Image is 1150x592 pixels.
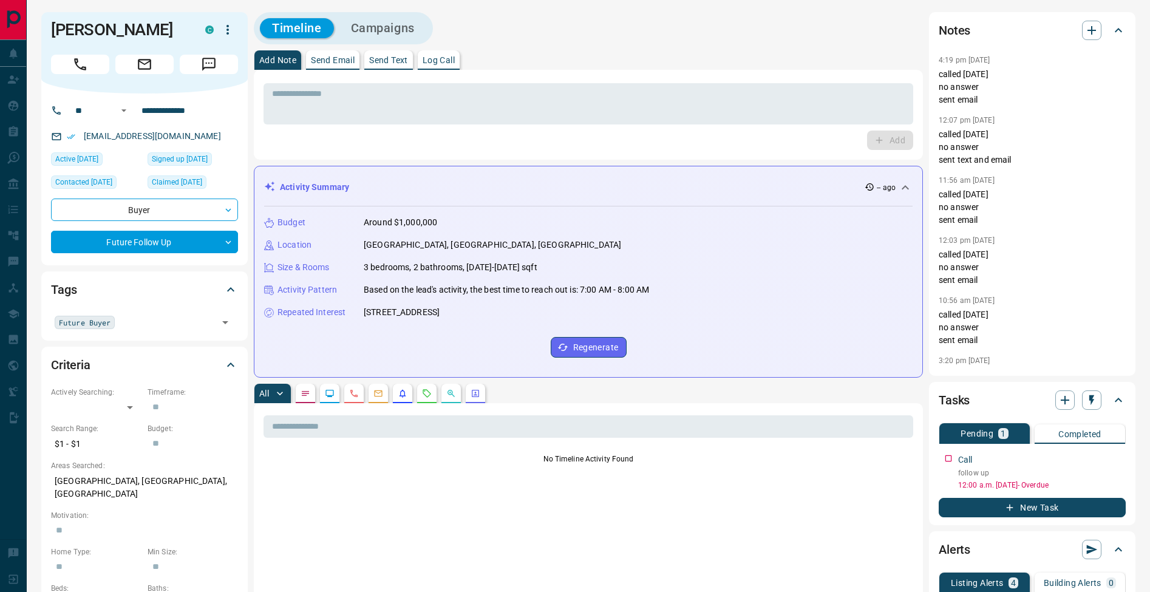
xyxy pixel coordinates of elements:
button: Timeline [260,18,334,38]
p: Budget [277,216,305,229]
div: Activity Summary-- ago [264,176,913,199]
svg: Emails [373,389,383,398]
h2: Criteria [51,355,90,375]
div: Future Follow Up [51,231,238,253]
p: -- ago [877,182,896,193]
p: 0 [1109,579,1114,587]
div: Buyer [51,199,238,221]
p: 3:20 pm [DATE] [939,356,990,365]
p: Budget: [148,423,238,434]
p: 3 bedrooms, 2 bathrooms, [DATE]-[DATE] sqft [364,261,537,274]
div: Sun Jul 07 2024 [51,152,141,169]
p: [STREET_ADDRESS] [364,306,440,319]
svg: Lead Browsing Activity [325,389,335,398]
p: Actively Searching: [51,387,141,398]
svg: Agent Actions [471,389,480,398]
div: Wed Jan 11 2023 [148,152,238,169]
p: called [DATE] no answer sent email [939,188,1126,226]
p: Based on the lead's activity, the best time to reach out is: 7:00 AM - 8:00 AM [364,284,649,296]
p: Home Type: [51,546,141,557]
span: Contacted [DATE] [55,176,112,188]
p: 1 [1001,429,1005,438]
div: Thu Jul 24 2025 [51,175,141,192]
button: Open [117,103,131,118]
p: [GEOGRAPHIC_DATA], [GEOGRAPHIC_DATA], [GEOGRAPHIC_DATA] [51,471,238,504]
p: Min Size: [148,546,238,557]
span: Call [51,55,109,74]
svg: Email Verified [67,132,75,141]
p: 12:03 pm [DATE] [939,236,995,245]
div: Tasks [939,386,1126,415]
h2: Tasks [939,390,970,410]
p: Pending [961,429,993,438]
svg: Listing Alerts [398,389,407,398]
p: 12:00 a.m. [DATE] - Overdue [958,480,1126,491]
button: New Task [939,498,1126,517]
div: Wed Jan 11 2023 [148,175,238,192]
span: Active [DATE] [55,153,98,165]
svg: Opportunities [446,389,456,398]
div: Tags [51,275,238,304]
p: Motivation: [51,510,238,521]
h2: Tags [51,280,77,299]
p: Completed [1058,430,1101,438]
h1: [PERSON_NAME] [51,20,187,39]
p: Send Text [369,56,408,64]
p: 10:56 am [DATE] [939,296,995,305]
p: $1 - $1 [51,434,141,454]
p: Activity Summary [280,181,349,194]
button: Open [217,314,234,331]
span: Claimed [DATE] [152,176,202,188]
p: Repeated Interest [277,306,345,319]
h2: Alerts [939,540,970,559]
p: 4:19 pm [DATE] [939,56,990,64]
a: [EMAIL_ADDRESS][DOMAIN_NAME] [84,131,221,141]
p: Add Note [259,56,296,64]
p: [GEOGRAPHIC_DATA], [GEOGRAPHIC_DATA], [GEOGRAPHIC_DATA] [364,239,621,251]
div: Notes [939,16,1126,45]
p: Log Call [423,56,455,64]
p: called [DATE] no answer sent email [939,248,1126,287]
p: Size & Rooms [277,261,330,274]
p: Send Email [311,56,355,64]
span: Signed up [DATE] [152,153,208,165]
p: Areas Searched: [51,460,238,471]
p: Search Range: [51,423,141,434]
p: No Timeline Activity Found [264,454,913,464]
p: Call [958,454,973,466]
p: follow up [958,468,1126,478]
p: Location [277,239,311,251]
svg: Requests [422,389,432,398]
p: Activity Pattern [277,284,337,296]
p: 11:56 am [DATE] [939,176,995,185]
span: Email [115,55,174,74]
p: Listing Alerts [951,579,1004,587]
button: Campaigns [339,18,427,38]
p: Timeframe: [148,387,238,398]
p: called [DATE] no answer sent text and email [939,128,1126,166]
div: Criteria [51,350,238,379]
button: Regenerate [551,337,627,358]
svg: Calls [349,389,359,398]
p: All [259,389,269,398]
p: Building Alerts [1044,579,1101,587]
span: Message [180,55,238,74]
h2: Notes [939,21,970,40]
p: Around $1,000,000 [364,216,437,229]
div: condos.ca [205,26,214,34]
p: called [DATE] no answer sent email [939,308,1126,347]
span: Future Buyer [59,316,111,328]
div: Alerts [939,535,1126,564]
p: 4 [1011,579,1016,587]
p: 12:07 pm [DATE] [939,116,995,124]
svg: Notes [301,389,310,398]
p: called [DATE] no answer sent email [939,68,1126,106]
